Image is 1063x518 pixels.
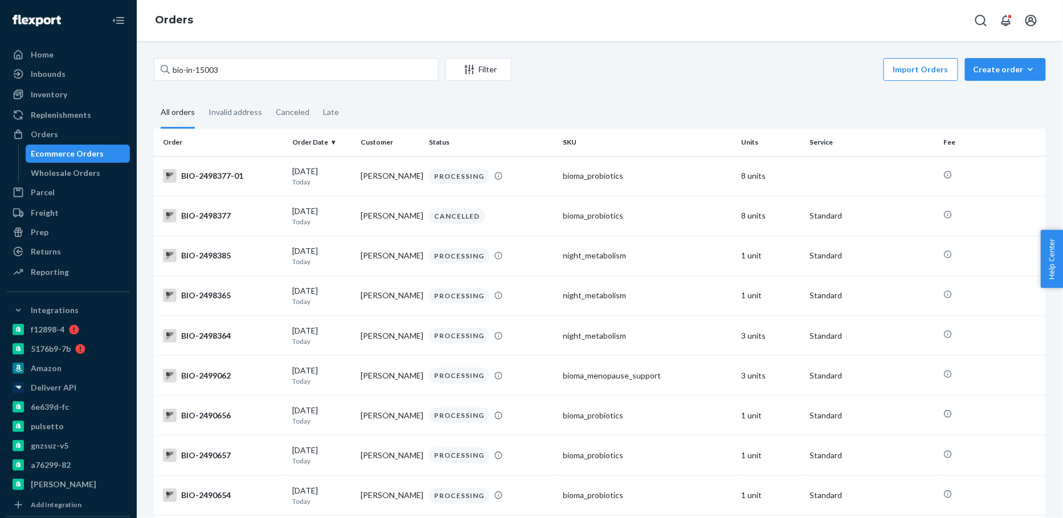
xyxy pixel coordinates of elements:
div: Returns [31,246,61,257]
a: Parcel [7,183,130,202]
a: Returns [7,242,130,261]
td: [PERSON_NAME] [356,196,424,236]
div: bioma_probiotics [563,410,732,421]
a: gnzsuz-v5 [7,437,130,455]
td: [PERSON_NAME] [356,435,424,475]
div: BIO-2490654 [163,488,283,502]
a: Inbounds [7,65,130,83]
a: 6e639d-fc [7,398,130,416]
p: Today [292,217,351,227]
td: [PERSON_NAME] [356,236,424,276]
p: Standard [809,410,934,421]
a: Deliverr API [7,379,130,397]
div: Reporting [31,266,69,278]
div: PROCESSING [429,408,489,423]
td: 1 unit [737,435,805,475]
td: [PERSON_NAME] [356,276,424,315]
p: Today [292,177,351,187]
div: [DATE] [292,365,351,386]
div: [DATE] [292,485,351,506]
td: [PERSON_NAME] [356,475,424,515]
button: Import Orders [884,58,958,81]
p: Today [292,496,351,506]
div: [DATE] [292,325,351,346]
div: BIO-2499062 [163,369,283,383]
div: Customer [361,137,420,147]
td: [PERSON_NAME] [356,356,424,396]
div: Amazon [31,363,62,374]
div: Invalid address [208,97,262,127]
a: Replenishments [7,106,130,124]
div: [PERSON_NAME] [31,479,96,490]
div: 5176b9-7b [31,343,71,355]
div: [DATE] [292,405,351,426]
div: Replenishments [31,109,91,121]
div: night_metabolism [563,290,732,301]
td: [PERSON_NAME] [356,396,424,435]
div: Inventory [31,89,67,100]
ol: breadcrumbs [146,4,202,37]
div: Integrations [31,305,79,316]
div: Deliverr API [31,382,76,393]
p: Today [292,416,351,426]
div: [DATE] [292,205,351,227]
div: [DATE] [292,285,351,306]
div: Create order [974,64,1037,75]
div: PROCESSING [429,328,489,343]
div: All orders [161,97,195,129]
a: Prep [7,223,130,241]
td: 8 units [737,156,805,196]
a: Home [7,46,130,64]
a: Amazon [7,359,130,377]
div: Prep [31,227,48,238]
p: Today [292,257,351,266]
button: Help Center [1041,230,1063,288]
th: SKU [558,129,737,156]
p: Standard [809,450,934,461]
a: a76299-82 [7,456,130,474]
p: Standard [809,290,934,301]
p: Today [292,336,351,346]
a: Freight [7,204,130,222]
div: PROCESSING [429,248,489,264]
td: 1 unit [737,475,805,515]
div: [DATE] [292,166,351,187]
th: Service [805,129,939,156]
a: Ecommerce Orders [26,145,130,163]
div: BIO-2490657 [163,449,283,462]
p: Today [292,456,351,466]
a: Add Integration [7,498,130,512]
a: pulsetto [7,417,130,435]
div: BIO-2498377 [163,209,283,223]
button: Create order [965,58,1046,81]
div: 6e639d-fc [31,401,69,413]
div: PROCESSING [429,168,489,184]
td: 1 unit [737,396,805,435]
div: Ecommerce Orders [31,148,104,159]
a: Wholesale Orders [26,164,130,182]
div: Freight [31,207,59,219]
div: Canceled [276,97,309,127]
th: Fee [939,129,1046,156]
a: Orders [7,125,130,143]
button: Integrations [7,301,130,319]
td: [PERSON_NAME] [356,316,424,356]
a: Inventory [7,85,130,104]
a: [PERSON_NAME] [7,475,130,494]
p: Today [292,297,351,306]
button: Close Navigation [107,9,130,32]
a: f12898-4 [7,320,130,339]
div: night_metabolism [563,250,732,261]
div: Inbounds [31,68,66,80]
div: BIO-2490656 [163,409,283,422]
div: CANCELLED [429,208,485,224]
a: 5176b9-7b [7,340,130,358]
button: Open Search Box [970,9,992,32]
div: PROCESSING [429,447,489,463]
input: Search orders [154,58,439,81]
div: Add Integration [31,500,81,509]
div: Home [31,49,54,60]
td: 8 units [737,196,805,236]
div: Wholesale Orders [31,167,101,179]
